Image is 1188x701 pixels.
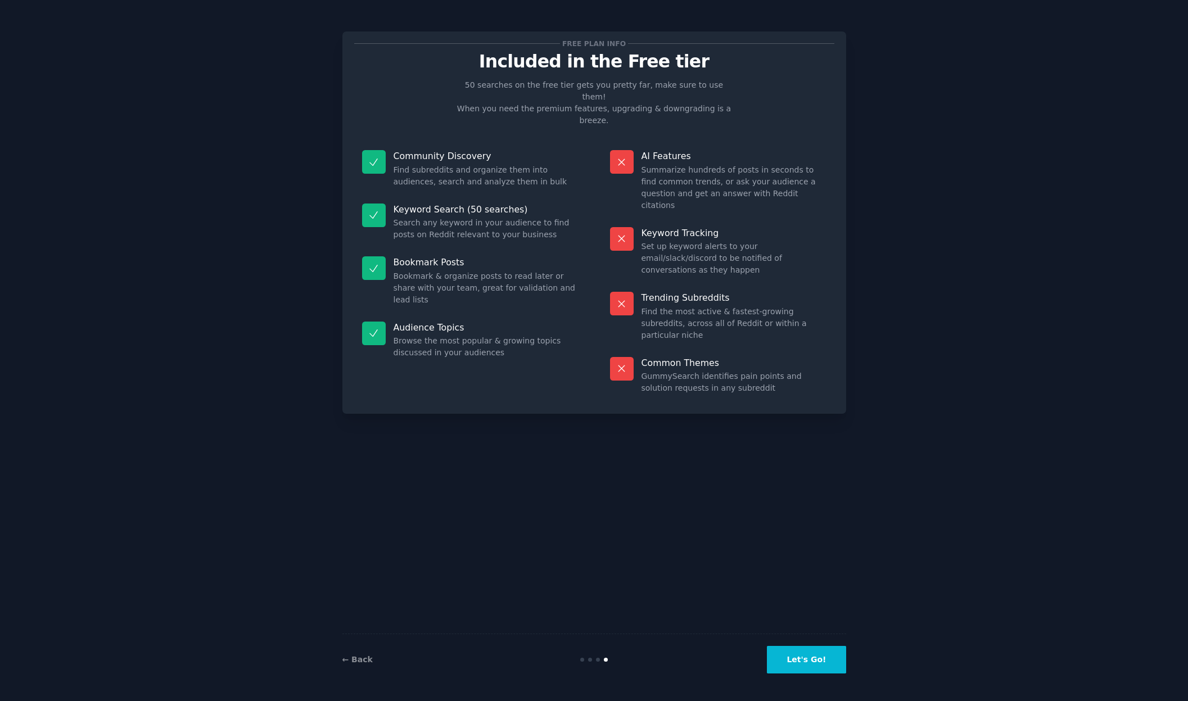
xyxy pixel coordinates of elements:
dd: Find subreddits and organize them into audiences, search and analyze them in bulk [394,164,579,188]
p: Included in the Free tier [354,52,834,71]
p: AI Features [642,150,826,162]
p: Common Themes [642,357,826,369]
dd: Bookmark & organize posts to read later or share with your team, great for validation and lead lists [394,270,579,306]
dd: Find the most active & fastest-growing subreddits, across all of Reddit or within a particular niche [642,306,826,341]
p: Audience Topics [394,322,579,333]
p: Trending Subreddits [642,292,826,304]
a: ← Back [342,655,373,664]
dd: Search any keyword in your audience to find posts on Reddit relevant to your business [394,217,579,241]
p: Bookmark Posts [394,256,579,268]
p: Keyword Tracking [642,227,826,239]
dd: GummySearch identifies pain points and solution requests in any subreddit [642,370,826,394]
p: 50 searches on the free tier gets you pretty far, make sure to use them! When you need the premiu... [453,79,736,126]
span: Free plan info [560,38,627,49]
dd: Summarize hundreds of posts in seconds to find common trends, or ask your audience a question and... [642,164,826,211]
dd: Set up keyword alerts to your email/slack/discord to be notified of conversations as they happen [642,241,826,276]
button: Let's Go! [767,646,846,673]
p: Keyword Search (50 searches) [394,203,579,215]
dd: Browse the most popular & growing topics discussed in your audiences [394,335,579,359]
p: Community Discovery [394,150,579,162]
